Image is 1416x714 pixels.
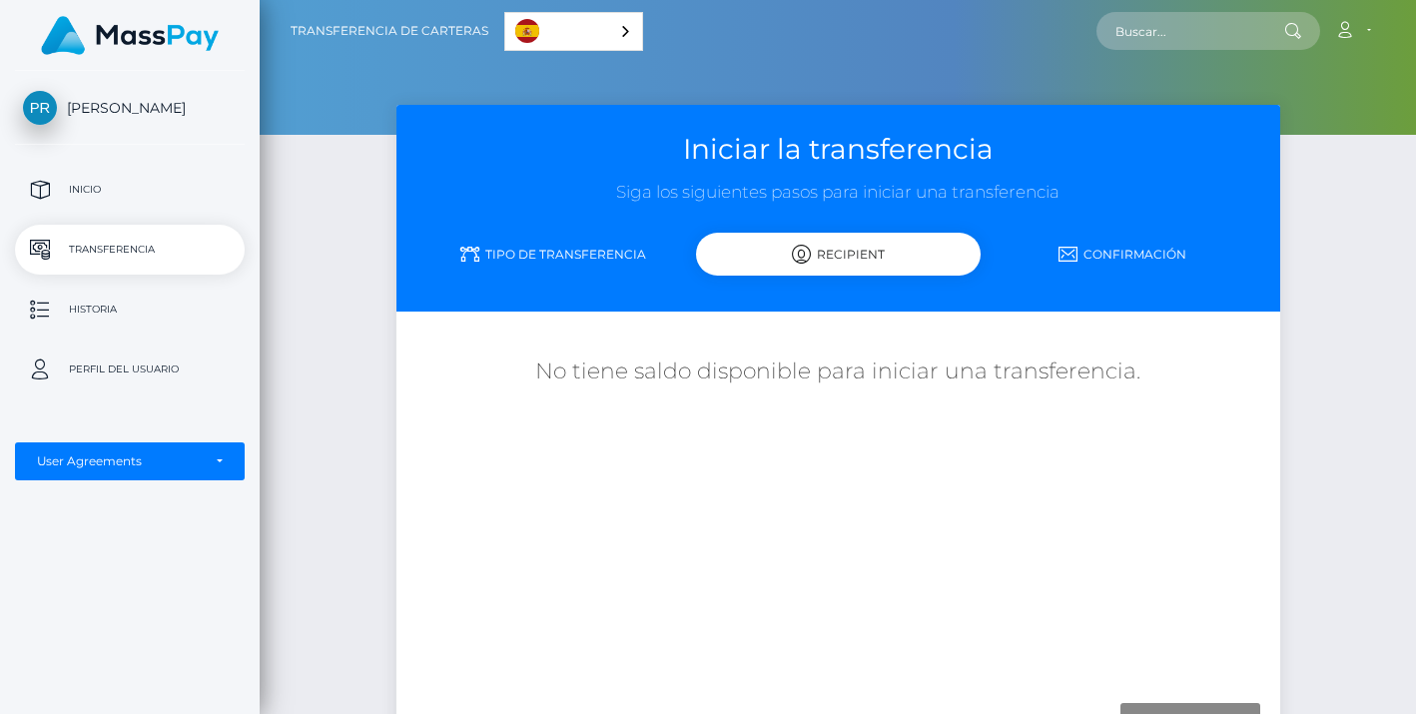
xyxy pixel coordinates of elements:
[504,12,643,51] div: Language
[37,453,201,469] div: User Agreements
[23,295,237,325] p: Historia
[505,13,642,50] a: Español
[696,233,981,276] div: Recipient
[291,10,488,52] a: Transferencia de carteras
[15,345,245,394] a: Perfil del usuario
[23,355,237,384] p: Perfil del usuario
[411,130,1265,169] h3: Iniciar la transferencia
[15,285,245,335] a: Historia
[15,165,245,215] a: Inicio
[1096,12,1284,50] input: Buscar...
[411,237,696,272] a: Tipo de transferencia
[504,12,643,51] aside: Language selected: Español
[23,175,237,205] p: Inicio
[41,16,219,55] img: MassPay
[23,235,237,265] p: Transferencia
[15,442,245,480] button: User Agreements
[411,357,1265,387] h5: No tiene saldo disponible para iniciar una transferencia.
[15,225,245,275] a: Transferencia
[411,181,1265,205] h3: Siga los siguientes pasos para iniciar una transferencia
[980,237,1264,272] a: Confirmación
[15,99,245,117] span: [PERSON_NAME]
